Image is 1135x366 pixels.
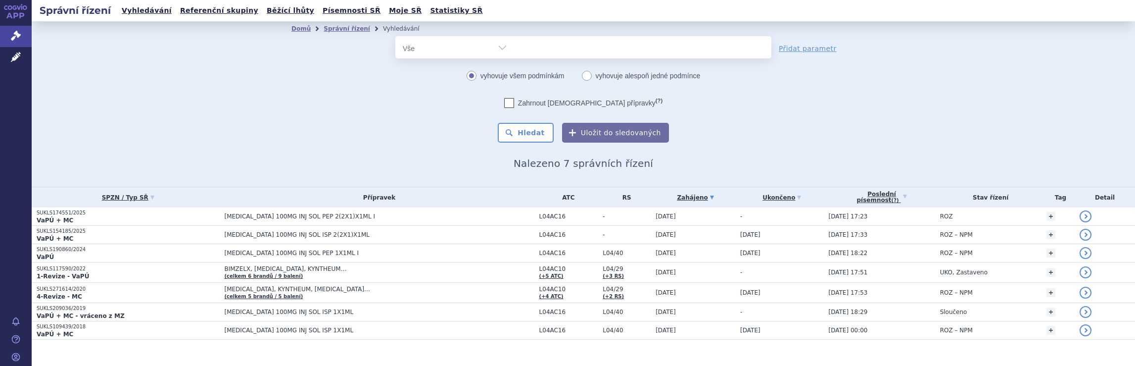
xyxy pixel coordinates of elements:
[539,265,598,272] span: L04AC10
[1080,287,1091,299] a: detail
[119,4,175,17] a: Vyhledávání
[514,157,653,169] span: Nalezeno 7 správních řízení
[603,273,624,279] a: (+3 RS)
[603,294,624,299] a: (+2 RS)
[37,331,73,338] strong: VaPÚ + MC
[539,213,598,220] span: L04AC16
[539,286,598,293] span: L04AC10
[539,294,564,299] a: (+4 ATC)
[740,231,760,238] span: [DATE]
[37,217,73,224] strong: VaPÚ + MC
[829,309,868,315] span: [DATE] 18:29
[1080,247,1091,259] a: detail
[224,273,303,279] a: (celkem 6 brandů / 9 balení)
[504,98,662,108] label: Zahrnout [DEMOGRAPHIC_DATA] přípravky
[1080,229,1091,241] a: detail
[224,231,472,238] span: [MEDICAL_DATA] 100MG INJ SOL ISP 2(2X1)X1ML
[32,3,119,17] h2: Správní řízení
[940,309,967,315] span: Sloučeno
[829,269,868,276] span: [DATE] 17:51
[829,213,868,220] span: [DATE] 17:23
[498,123,554,143] button: Hledat
[940,289,973,296] span: ROZ – NPM
[324,25,370,32] a: Správní řízení
[740,250,760,257] span: [DATE]
[940,327,973,334] span: ROZ – NPM
[427,4,485,17] a: Statistiky SŘ
[935,187,1041,208] th: Stav řízení
[37,293,82,300] strong: 4-Revize - MC
[534,187,598,208] th: ATC
[940,213,953,220] span: ROZ
[37,323,219,330] p: SUKLS109439/2018
[603,250,651,257] span: L04/40
[598,187,651,208] th: RS
[940,269,988,276] span: UKO, Zastaveno
[539,309,598,315] span: L04AC16
[224,286,472,293] span: [MEDICAL_DATA], KYNTHEUM, [MEDICAL_DATA]…
[829,187,935,208] a: Poslednípísemnost(?)
[740,289,760,296] span: [DATE]
[740,191,823,205] a: Ukončeno
[656,269,676,276] span: [DATE]
[37,313,125,319] strong: VaPÚ + MC - vráceno z MZ
[940,231,973,238] span: ROZ – NPM
[1080,324,1091,336] a: detail
[37,286,219,293] p: SUKLS271614/2020
[1075,187,1135,208] th: Detail
[37,305,219,312] p: SUKLS209036/2019
[264,4,317,17] a: Běžící lhůty
[320,4,383,17] a: Písemnosti SŘ
[539,250,598,257] span: L04AC16
[224,294,303,299] a: (celkem 5 brandů / 5 balení)
[1046,230,1055,239] a: +
[562,123,669,143] button: Uložit do sledovaných
[656,191,735,205] a: Zahájeno
[224,250,472,257] span: [MEDICAL_DATA] 100MG INJ SOL PEP 1X1ML I
[740,327,760,334] span: [DATE]
[1041,187,1075,208] th: Tag
[1046,268,1055,277] a: +
[37,235,73,242] strong: VaPÚ + MC
[37,265,219,272] p: SUKLS117590/2022
[740,309,742,315] span: -
[603,265,651,272] span: L04/29
[940,250,973,257] span: ROZ – NPM
[383,21,432,36] li: Vyhledávání
[740,213,742,220] span: -
[779,44,837,53] a: Přidat parametr
[603,309,651,315] span: L04/40
[656,98,662,104] abbr: (?)
[1046,212,1055,221] a: +
[829,231,868,238] span: [DATE] 17:33
[1080,266,1091,278] a: detail
[219,187,534,208] th: Přípravek
[177,4,261,17] a: Referenční skupiny
[224,213,472,220] span: [MEDICAL_DATA] 100MG INJ SOL PEP 2(2X1)X1ML I
[291,25,311,32] a: Domů
[1046,249,1055,258] a: +
[656,213,676,220] span: [DATE]
[37,191,219,205] a: SPZN / Typ SŘ
[37,209,219,216] p: SUKLS174551/2025
[740,269,742,276] span: -
[603,231,651,238] span: -
[1080,210,1091,222] a: detail
[37,254,54,261] strong: VaPÚ
[224,265,472,272] span: BIMZELX, [MEDICAL_DATA], KYNTHEUM…
[603,286,651,293] span: L04/29
[656,231,676,238] span: [DATE]
[467,68,565,83] label: vyhovuje všem podmínkám
[1080,306,1091,318] a: detail
[603,213,651,220] span: -
[656,327,676,334] span: [DATE]
[1046,288,1055,297] a: +
[224,327,472,334] span: [MEDICAL_DATA] 100MG INJ SOL ISP 1X1ML
[603,327,651,334] span: L04/40
[386,4,425,17] a: Moje SŘ
[37,246,219,253] p: SUKLS190860/2024
[656,309,676,315] span: [DATE]
[656,289,676,296] span: [DATE]
[829,327,868,334] span: [DATE] 00:00
[582,68,701,83] label: vyhovuje alespoň jedné podmínce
